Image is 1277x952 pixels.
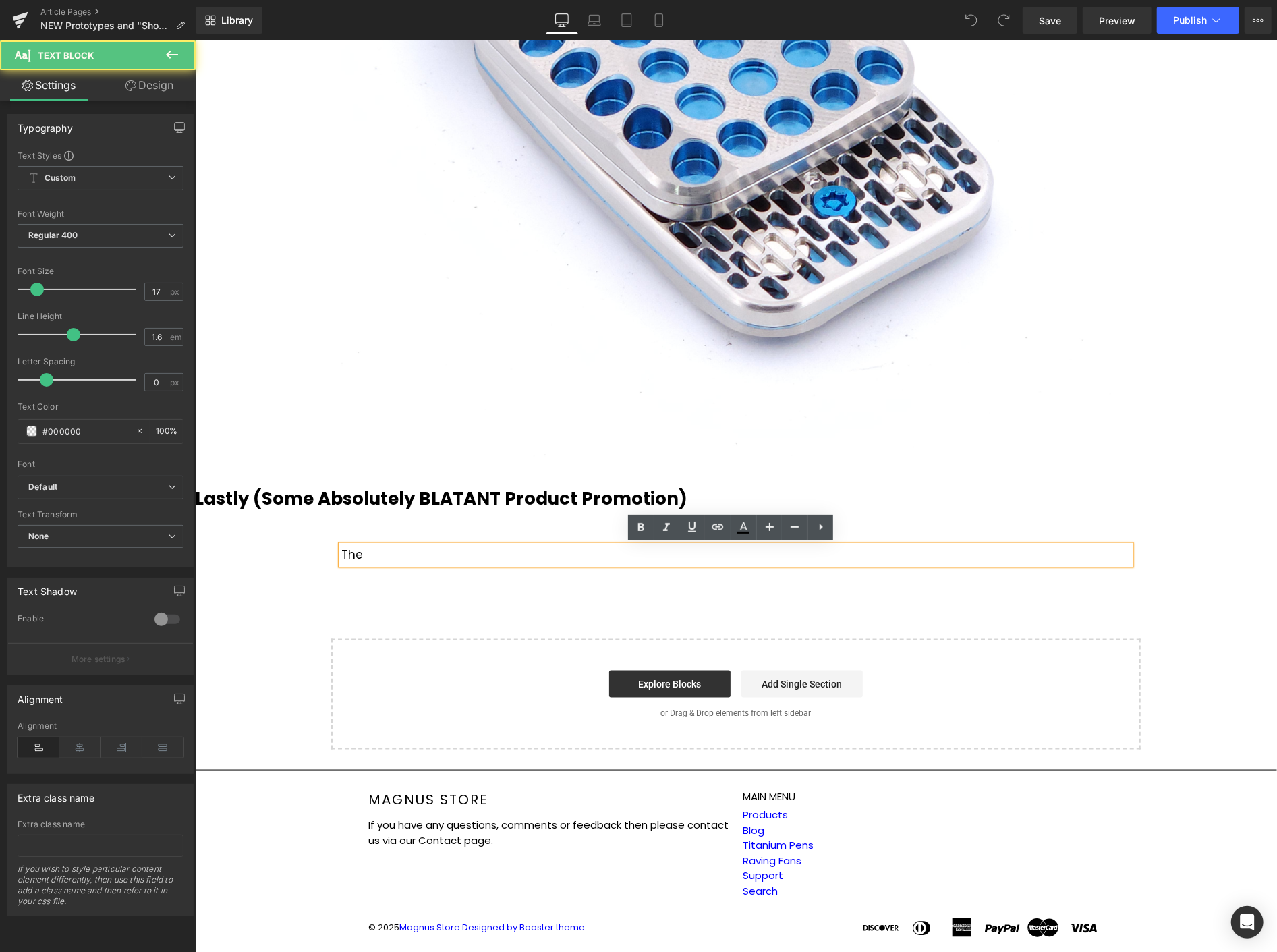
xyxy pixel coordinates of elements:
[548,750,909,762] h5: Main menu
[72,653,125,665] p: More settings
[45,173,76,184] b: Custom
[709,879,747,893] span: diners club
[1083,7,1152,34] a: Preview
[38,50,94,61] span: Text Block
[196,7,262,34] a: New Library
[546,630,668,657] a: Add Single Section
[18,510,183,520] div: Text Transform
[8,643,193,675] button: More settings
[1231,906,1264,939] div: Open Intercom Messenger
[548,828,588,842] a: Support
[18,402,183,412] div: Text Color
[1173,15,1207,26] span: Publish
[548,813,606,827] a: Raving Fans
[267,880,390,893] a: Designed by Booster theme
[173,751,293,767] a: Magnus Store
[101,70,198,101] a: Design
[158,668,924,677] p: or Drag & Drop elements from left sidebar
[1245,7,1272,34] button: More
[990,7,1017,34] button: Redo
[40,20,170,31] span: NEW Prototypes and "Shop Update"
[150,420,183,443] div: %
[146,505,936,524] div: The
[18,820,183,829] div: Extra class name
[548,843,583,858] a: Search
[1099,13,1135,28] span: Preview
[18,115,73,134] div: Typography
[749,879,787,893] span: american express
[170,287,181,296] span: px
[578,7,611,34] a: Laptop
[28,230,78,240] b: Regular 400
[548,783,569,797] a: Blog
[173,880,390,894] p: © 2025
[204,880,265,893] a: Magnus Store
[669,879,706,893] span: discover
[958,7,985,34] button: Undo
[18,459,183,469] div: Font
[40,7,196,18] a: Article Pages
[790,879,828,893] span: paypal
[871,879,909,893] span: visa
[1039,13,1061,28] span: Save
[18,864,183,916] div: If you wish to style particular content element differently, then use this field to add a class n...
[18,785,94,804] div: Extra class name
[18,578,77,597] div: Text Shadow
[173,777,534,808] p: If you have any questions, comments or feedback then please contact us via our Contact page.
[548,797,619,812] a: Titanium Pens
[18,357,183,366] div: Letter Spacing
[546,7,578,34] a: Desktop
[611,7,643,34] a: Tablet
[18,150,183,161] div: Text Styles
[170,333,181,341] span: em
[18,267,183,276] div: Font Size
[42,424,129,439] input: Color
[221,14,253,26] span: Library
[170,378,181,387] span: px
[548,767,593,781] a: Products
[18,312,183,321] div: Line Height
[18,613,141,627] div: Enable
[414,630,536,657] a: Explore Blocks
[18,686,63,705] div: Alignment
[28,531,49,541] b: None
[1157,7,1239,34] button: Publish
[28,482,57,493] i: Default
[643,7,675,34] a: Mobile
[18,209,183,219] div: Font Weight
[18,721,183,731] div: Alignment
